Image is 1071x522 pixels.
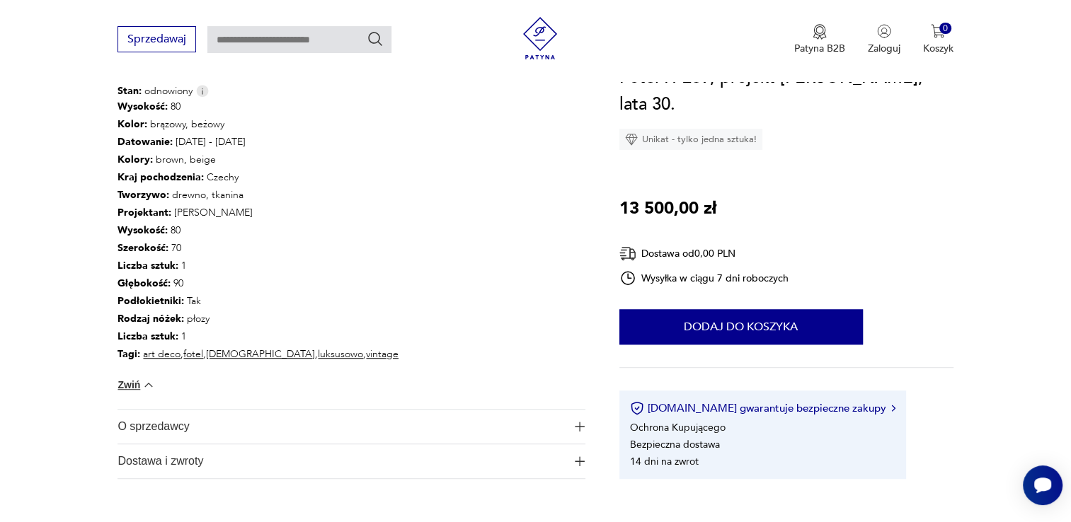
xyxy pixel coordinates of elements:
img: Ikona certyfikatu [630,401,644,415]
p: Patyna B2B [794,42,845,55]
p: brown, beige [118,151,399,169]
div: Wysyłka w ciągu 7 dni roboczych [619,269,789,286]
b: Liczba sztuk: [118,330,178,343]
img: Ikona koszyka [931,24,945,38]
b: Wysokość : [118,224,168,237]
button: Zwiń [118,378,155,392]
b: Projektant : [118,206,171,219]
b: Szerokość : [118,241,168,255]
p: Czechy [118,169,399,187]
p: Koszyk [923,42,953,55]
button: Sprzedawaj [118,26,196,52]
p: płozy [118,311,399,328]
button: Szukaj [367,30,384,47]
img: Ikonka użytkownika [877,24,891,38]
img: Info icon [196,85,209,97]
li: 14 dni na zwrot [630,455,699,468]
button: Ikona plusaDostawa i zwroty [118,444,585,478]
b: Liczba sztuk : [118,259,178,272]
div: Dostawa od 0,00 PLN [619,245,789,262]
b: Wysokość : [118,100,168,113]
a: luksusowo [318,347,363,361]
img: Ikona diamentu [625,133,638,146]
p: [DATE] - [DATE] [118,134,399,151]
b: Tagi: [118,347,140,361]
button: Dodaj do koszyka [619,309,863,344]
p: 70 [118,240,399,257]
img: chevron down [142,378,156,392]
b: Rodzaj nóżek : [118,312,184,325]
p: brązowy, beżowy [118,116,399,134]
button: Patyna B2B [794,24,845,55]
b: Datowanie : [118,135,173,149]
b: Tworzywo : [118,188,169,202]
button: [DOMAIN_NAME] gwarantuje bezpieczne zakupy [630,401,895,415]
a: Sprzedawaj [118,35,196,45]
b: Stan: [118,84,142,98]
li: Bezpieczna dostawa [630,438,720,451]
b: Kolor: [118,117,147,131]
p: 80 [118,222,399,240]
a: fotel [183,347,203,361]
p: 90 [118,275,399,293]
p: 1 [118,328,399,346]
img: Ikona medalu [813,24,827,40]
img: Ikona plusa [575,422,585,431]
span: odnowiony [118,84,193,98]
b: Kraj pochodzenia : [118,170,204,184]
b: Kolory : [118,153,153,166]
div: Unikat - tylko jedna sztuka! [619,129,762,150]
div: 0 [939,23,951,35]
img: Patyna - sklep z meblami i dekoracjami vintage [519,17,561,59]
span: O sprzedawcy [118,410,566,443]
button: Zaloguj [868,24,900,55]
p: 13 500,00 zł [619,195,716,222]
iframe: Smartsupp widget button [1023,465,1063,505]
b: Podłokietniki : [118,294,184,308]
p: Tak [118,293,399,311]
p: 80 [118,98,399,116]
p: Zaloguj [868,42,900,55]
b: Głębokość : [118,277,171,290]
a: Ikona medaluPatyna B2B [794,24,845,55]
h1: Fotel H-269, projekt [PERSON_NAME], lata 30. [619,64,953,118]
button: 0Koszyk [923,24,953,55]
li: Ochrona Kupującego [630,421,726,434]
p: , , , , [118,346,399,364]
img: Ikona dostawy [619,245,636,262]
a: vintage [366,347,399,361]
a: [DEMOGRAPHIC_DATA] [206,347,315,361]
span: Dostawa i zwroty [118,444,566,478]
img: Ikona plusa [575,456,585,466]
p: drewno, tkanina [118,187,399,204]
p: 1 [118,257,399,275]
a: art deco [143,347,181,361]
button: Ikona plusaO sprzedawcy [118,410,585,443]
img: Ikona strzałki w prawo [891,405,895,412]
p: [PERSON_NAME] [118,204,399,222]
